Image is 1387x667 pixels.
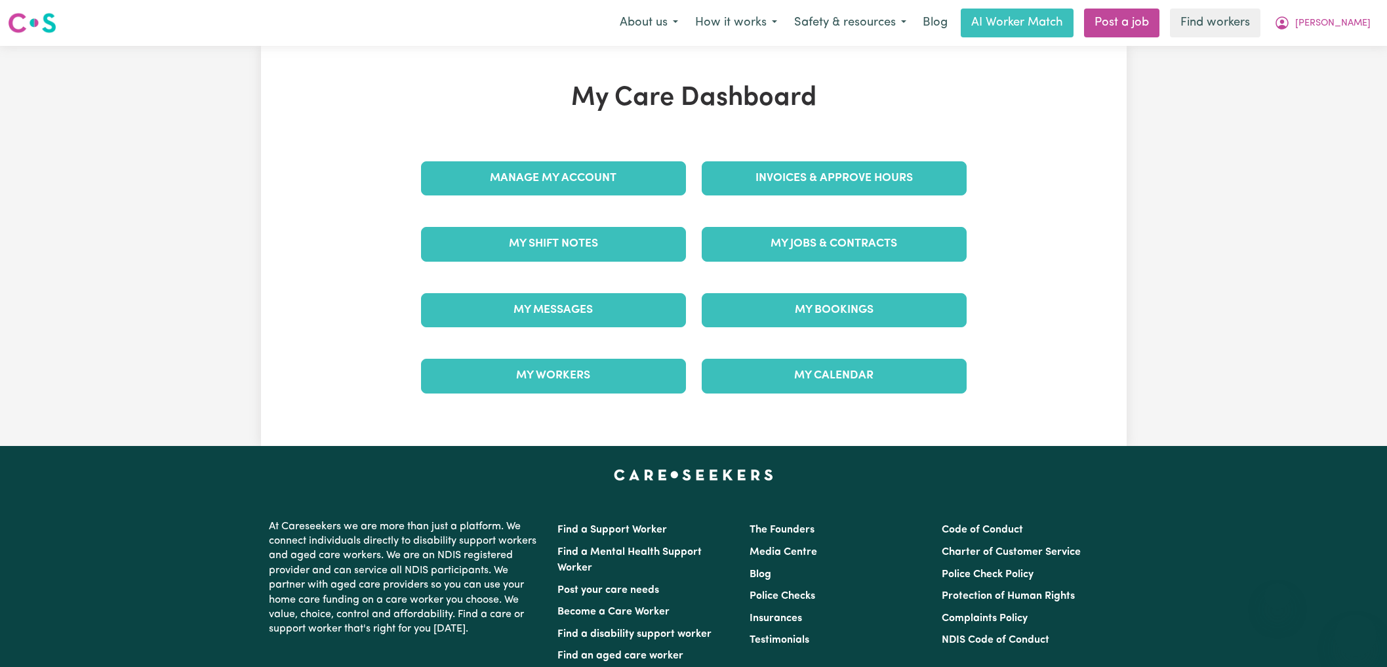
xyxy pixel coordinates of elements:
[1266,9,1379,37] button: My Account
[421,359,686,393] a: My Workers
[614,470,773,480] a: Careseekers home page
[1295,16,1371,31] span: [PERSON_NAME]
[942,547,1081,557] a: Charter of Customer Service
[942,569,1034,580] a: Police Check Policy
[8,8,56,38] a: Careseekers logo
[421,293,686,327] a: My Messages
[702,293,967,327] a: My Bookings
[557,585,659,596] a: Post your care needs
[269,514,542,642] p: At Careseekers we are more than just a platform. We connect individuals directly to disability su...
[557,525,667,535] a: Find a Support Worker
[942,591,1075,601] a: Protection of Human Rights
[1335,615,1377,657] iframe: Button to launch messaging window
[750,591,815,601] a: Police Checks
[421,227,686,261] a: My Shift Notes
[557,651,683,661] a: Find an aged care worker
[750,635,809,645] a: Testimonials
[557,629,712,639] a: Find a disability support worker
[750,547,817,557] a: Media Centre
[750,613,802,624] a: Insurances
[702,161,967,195] a: Invoices & Approve Hours
[1084,9,1159,37] a: Post a job
[702,227,967,261] a: My Jobs & Contracts
[915,9,955,37] a: Blog
[786,9,915,37] button: Safety & resources
[942,525,1023,535] a: Code of Conduct
[413,83,975,114] h1: My Care Dashboard
[1170,9,1260,37] a: Find workers
[942,613,1028,624] a: Complaints Policy
[942,635,1049,645] a: NDIS Code of Conduct
[557,607,670,617] a: Become a Care Worker
[702,359,967,393] a: My Calendar
[750,569,771,580] a: Blog
[750,525,814,535] a: The Founders
[421,161,686,195] a: Manage My Account
[8,11,56,35] img: Careseekers logo
[611,9,687,37] button: About us
[961,9,1074,37] a: AI Worker Match
[557,547,702,573] a: Find a Mental Health Support Worker
[687,9,786,37] button: How it works
[1264,583,1291,609] iframe: Close message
